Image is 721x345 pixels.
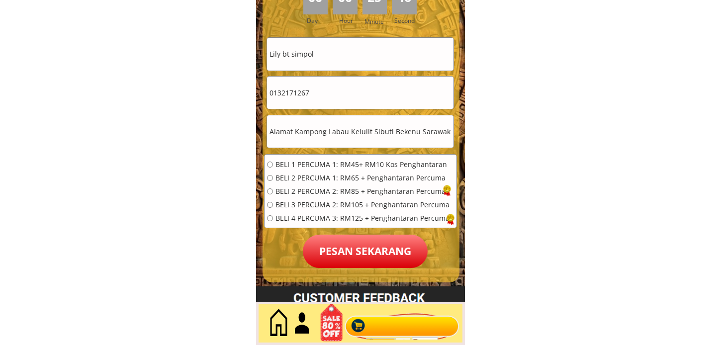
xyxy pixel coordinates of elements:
[267,115,453,148] input: Alamat
[267,77,453,109] input: Telefon
[275,201,450,208] span: BELI 3 PERCUMA 2: RM105 + Penghantaran Percuma
[339,16,360,25] h3: Hour
[275,174,450,181] span: BELI 2 PERCUMA 1: RM65 + Penghantaran Percuma
[307,16,332,25] h3: Day
[364,17,386,26] h3: Minute
[394,16,419,25] h3: Second
[303,235,428,268] p: Pesan sekarang
[275,215,450,222] span: BELI 4 PERCUMA 3: RM125 + Penghantaran Percuma
[275,188,450,195] span: BELI 2 PERCUMA 2: RM85 + Penghantaran Percuma
[275,161,450,168] span: BELI 1 PERCUMA 1: RM45+ RM10 Kos Penghantaran
[267,38,453,70] input: Nama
